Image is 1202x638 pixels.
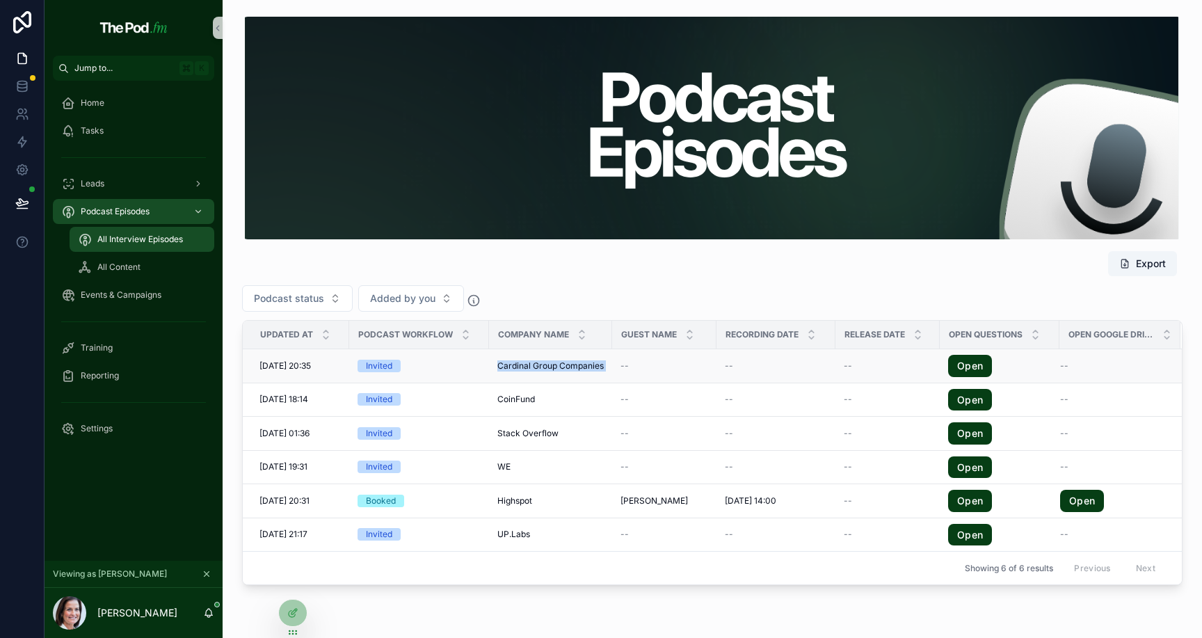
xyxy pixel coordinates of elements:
[725,394,733,405] span: --
[358,393,481,406] a: Invited
[70,255,214,280] a: All Content
[725,360,733,372] span: --
[497,461,511,472] span: WE
[70,227,214,252] a: All Interview Episodes
[948,389,1051,411] a: Open
[81,178,104,189] span: Leads
[726,329,799,340] span: Recording date
[260,329,313,340] span: Updated at
[948,355,1051,377] a: Open
[497,360,604,372] a: Cardinal Group Companies
[1060,490,1164,512] a: Open
[1060,394,1068,405] span: --
[81,342,113,353] span: Training
[358,495,481,507] a: Booked
[844,428,852,439] span: --
[725,529,733,540] span: --
[366,461,392,473] div: Invited
[366,495,396,507] div: Booked
[949,329,1023,340] span: Open Questions
[620,394,708,405] a: --
[948,490,992,512] a: Open
[725,461,827,472] a: --
[620,461,708,472] a: --
[370,292,435,305] span: Added by you
[620,360,708,372] a: --
[844,495,852,507] span: --
[358,528,481,541] a: Invited
[366,360,392,372] div: Invited
[53,199,214,224] a: Podcast Episodes
[1060,461,1068,472] span: --
[259,495,341,507] a: [DATE] 20:31
[53,568,167,580] span: Viewing as [PERSON_NAME]
[259,428,341,439] a: [DATE] 01:36
[620,529,708,540] a: --
[53,282,214,308] a: Events & Campaigns
[53,416,214,441] a: Settings
[497,495,532,507] span: Highspot
[259,529,307,540] span: [DATE] 21:17
[497,428,604,439] a: Stack Overflow
[81,289,161,301] span: Events & Campaigns
[497,394,535,405] span: CoinFund
[53,56,214,81] button: Jump to...K
[844,394,852,405] span: --
[1060,394,1164,405] a: --
[1060,461,1164,472] a: --
[81,125,104,136] span: Tasks
[1060,490,1104,512] a: Open
[844,461,931,472] a: --
[725,360,827,372] a: --
[96,17,170,39] img: App logo
[74,63,174,74] span: Jump to...
[97,606,177,620] p: [PERSON_NAME]
[948,456,1051,479] a: Open
[497,428,559,439] span: Stack Overflow
[259,461,307,472] span: [DATE] 19:31
[45,81,223,459] div: scrollable content
[259,529,341,540] a: [DATE] 21:17
[948,422,1051,445] a: Open
[725,461,733,472] span: --
[844,329,905,340] span: Release date
[725,529,827,540] a: --
[259,360,341,372] a: [DATE] 20:35
[948,355,992,377] a: Open
[844,529,852,540] span: --
[965,563,1053,574] span: Showing 6 of 6 results
[725,495,776,507] span: [DATE] 14:00
[1060,428,1068,439] span: --
[366,427,392,440] div: Invited
[948,524,1051,546] a: Open
[844,360,852,372] span: --
[366,393,392,406] div: Invited
[620,529,629,540] span: --
[844,428,931,439] a: --
[1060,529,1068,540] span: --
[620,360,629,372] span: --
[844,461,852,472] span: --
[497,495,604,507] a: Highspot
[620,495,688,507] span: [PERSON_NAME]
[497,394,604,405] a: CoinFund
[358,285,464,312] button: Select Button
[844,529,931,540] a: --
[844,394,931,405] a: --
[725,428,827,439] a: --
[1068,329,1154,340] span: Open Google Drive
[259,428,310,439] span: [DATE] 01:36
[497,529,530,540] span: UP.Labs
[97,234,183,245] span: All Interview Episodes
[97,262,141,273] span: All Content
[1060,529,1164,540] a: --
[196,63,207,74] span: K
[844,495,931,507] a: --
[242,285,353,312] button: Select Button
[620,428,629,439] span: --
[53,335,214,360] a: Training
[1108,251,1177,276] button: Export
[497,529,604,540] a: UP.Labs
[620,495,708,507] a: [PERSON_NAME]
